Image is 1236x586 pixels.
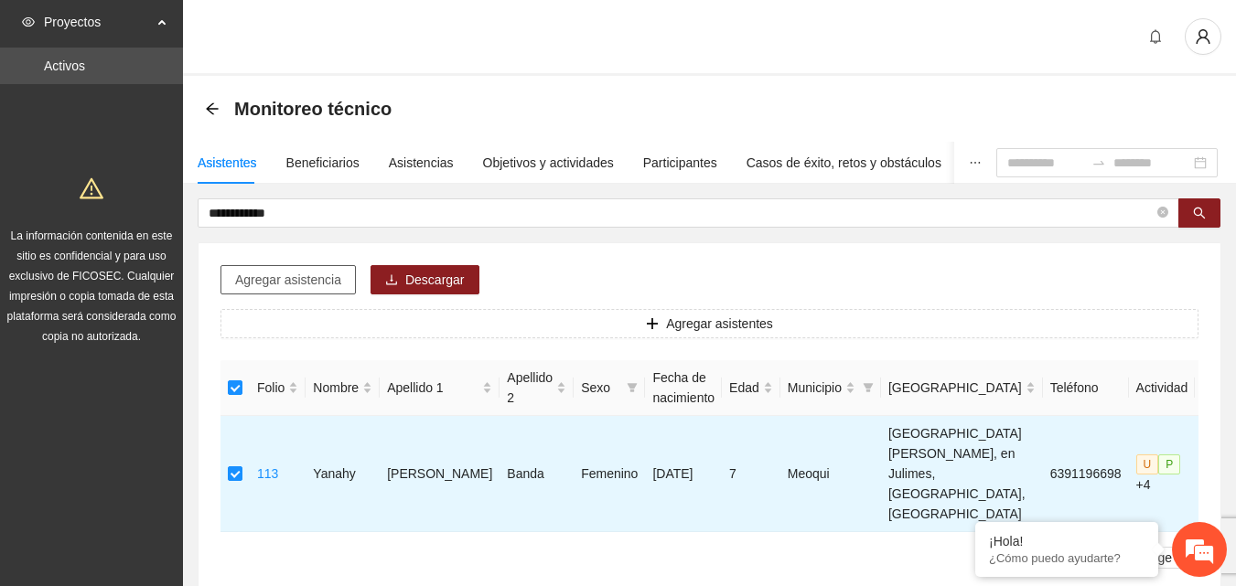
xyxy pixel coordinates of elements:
td: [GEOGRAPHIC_DATA][PERSON_NAME], en Julimes, [GEOGRAPHIC_DATA], [GEOGRAPHIC_DATA] [881,416,1043,532]
div: Back [205,101,220,117]
span: warning [80,176,103,200]
span: Agregar asistentes [666,314,773,334]
span: eye [22,16,35,28]
td: Femenino [574,416,645,532]
span: Agregar asistencia [235,270,341,290]
span: close-circle [1157,207,1168,218]
button: downloadDescargar [371,265,479,294]
p: ¿Cómo puedo ayudarte? [989,551,1145,565]
span: P [1158,454,1180,474]
td: [PERSON_NAME] [380,416,500,532]
th: Edad [722,360,780,416]
div: Participantes [643,153,717,173]
span: [GEOGRAPHIC_DATA] [888,378,1022,398]
th: Apellido 2 [500,360,574,416]
span: Estamos en línea. [106,190,253,375]
button: ellipsis [954,142,996,184]
span: Monitoreo técnico [234,94,392,123]
span: bell [1142,29,1169,44]
th: Folio [250,360,306,416]
div: Minimizar ventana de chat en vivo [300,9,344,53]
span: Municipio [788,378,842,398]
span: La información contenida en este sitio es confidencial y para uso exclusivo de FICOSEC. Cualquier... [7,229,177,343]
span: filter [863,382,874,393]
a: 113 [257,466,278,481]
th: Municipio [780,360,881,416]
span: filter [623,374,641,401]
span: Apellido 2 [507,368,553,408]
th: Teléfono [1043,360,1129,416]
span: arrow-left [205,101,220,116]
th: Nombre [306,360,380,416]
div: Chatee con nosotros ahora [95,93,307,117]
span: filter [859,374,877,401]
th: Colonia [881,360,1043,416]
div: Casos de éxito, retos y obstáculos [747,153,941,173]
span: Descargar [405,270,465,290]
span: close-circle [1157,205,1168,222]
div: ¡Hola! [989,534,1145,549]
span: Edad [729,378,759,398]
td: Yanahy [306,416,380,532]
span: swap-right [1091,155,1106,170]
span: Sexo [581,378,619,398]
span: search [1193,207,1206,221]
div: Objetivos y actividades [483,153,614,173]
span: Proyectos [44,4,152,40]
th: Actividad [1129,360,1196,416]
button: bell [1141,22,1170,51]
button: search [1178,198,1220,228]
td: Banda [500,416,574,532]
span: Nombre [313,378,359,398]
th: Fecha de nacimiento [645,360,722,416]
div: Beneficiarios [286,153,360,173]
span: filter [627,382,638,393]
span: to [1091,155,1106,170]
span: user [1186,28,1220,45]
td: Meoqui [780,416,881,532]
a: Activos [44,59,85,73]
button: Agregar asistencia [220,265,356,294]
th: Apellido 1 [380,360,500,416]
td: 7 [722,416,780,532]
button: user [1185,18,1221,55]
td: +4 [1129,416,1196,532]
textarea: Escriba su mensaje y pulse “Intro” [9,391,349,455]
span: U [1136,454,1159,474]
span: Folio [257,378,285,398]
span: Apellido 1 [387,378,478,398]
button: plusAgregar asistentes [220,309,1198,338]
div: Asistentes [198,153,257,173]
span: download [385,273,398,288]
td: 6391196698 [1043,416,1129,532]
td: [DATE] [645,416,722,532]
div: Asistencias [389,153,454,173]
span: plus [646,317,659,332]
span: ellipsis [969,156,982,169]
